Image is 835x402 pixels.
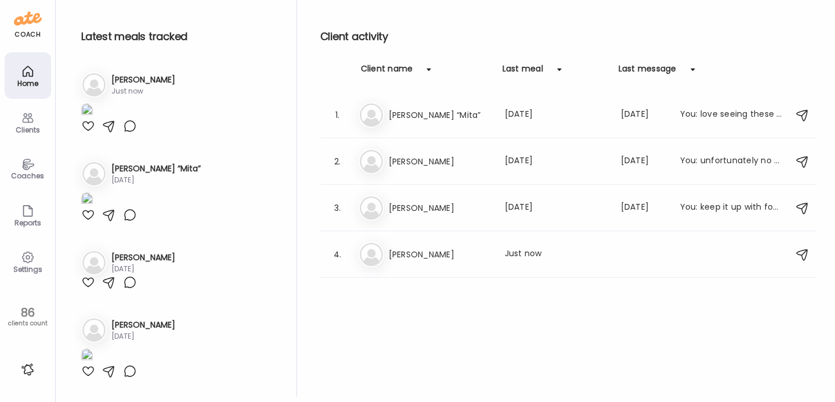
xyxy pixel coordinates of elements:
[389,201,491,215] h3: [PERSON_NAME]
[82,73,106,96] img: bg-avatar-default.svg
[389,108,491,122] h3: [PERSON_NAME] “Mita”
[331,108,345,122] div: 1.
[505,155,607,168] div: [DATE]
[505,108,607,122] div: [DATE]
[7,172,49,180] div: Coaches
[111,86,175,96] div: Just now
[7,126,49,134] div: Clients
[361,63,413,81] div: Client name
[82,162,106,185] img: bg-avatar-default.svg
[619,63,677,81] div: Last message
[81,103,93,119] img: images%2FUSu6I2xD6wh5aBEn5SXHhDTUnXq1%2FcSOvAs0RnX471yfJWWwV%2F8bYcq63oOVjKCCmJC4Jx_1080
[111,74,175,86] h3: [PERSON_NAME]
[111,163,201,175] h3: [PERSON_NAME] “Mita”
[621,201,666,215] div: [DATE]
[680,108,782,122] div: You: love seeing these food pics! miss you and hope you're doing well!
[111,252,175,264] h3: [PERSON_NAME]
[360,243,383,266] img: bg-avatar-default.svg
[7,219,49,227] div: Reports
[331,247,345,261] div: 4.
[15,30,41,40] div: coach
[111,264,175,274] div: [DATE]
[82,318,106,342] img: bg-avatar-default.svg
[14,9,42,28] img: ate
[621,155,666,168] div: [DATE]
[331,201,345,215] div: 3.
[360,196,383,220] img: bg-avatar-default.svg
[320,28,817,45] h2: Client activity
[389,247,491,261] h3: [PERSON_NAME]
[360,150,383,173] img: bg-avatar-default.svg
[81,192,93,208] img: images%2Fhy2RNCKknbP3cAKd635wiO2Bpwz2%2FBNyGD0hMYxe6aGC8n3OX%2FzFkuq5yCBjehLYGMDSFQ_1080
[7,265,49,273] div: Settings
[82,251,106,274] img: bg-avatar-default.svg
[331,155,345,168] div: 2.
[503,63,543,81] div: Last meal
[111,319,175,331] h3: [PERSON_NAME]
[505,201,607,215] div: [DATE]
[680,201,782,215] div: You: keep it up with food pictures!! [DATE] looked great
[4,320,51,328] div: clients count
[81,349,93,364] img: images%2FhYWJQTHgoLPHZFxXShPLpW8xPYn1%2F39HZFZWlDRuJaneEYNbf%2FpNVAFbWG70SPI8jpSZpw_1080
[81,28,278,45] h2: Latest meals tracked
[680,155,782,168] div: You: unfortunately no change in the photos all i see are white squares. I will msg the company an...
[4,306,51,320] div: 86
[505,247,607,261] div: Just now
[360,103,383,127] img: bg-avatar-default.svg
[621,108,666,122] div: [DATE]
[111,331,175,342] div: [DATE]
[389,155,491,168] h3: [PERSON_NAME]
[111,175,201,185] div: [DATE]
[7,80,49,87] div: Home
